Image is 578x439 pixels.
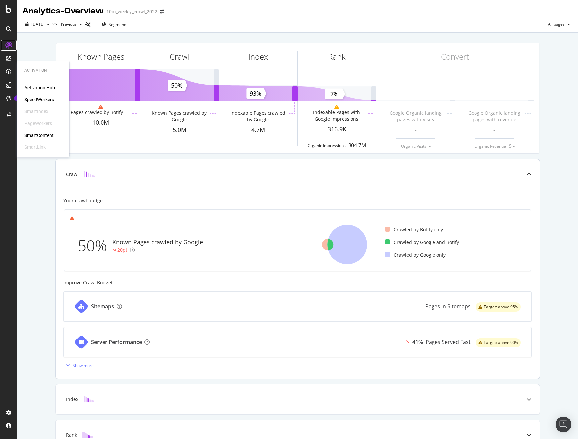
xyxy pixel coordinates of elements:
div: Known Pages [77,51,124,62]
div: Crawl [170,51,189,62]
div: Index [248,51,268,62]
a: SmartContent [24,132,54,139]
div: Pages in Sitemaps [425,303,471,310]
div: SmartIndex [24,108,48,115]
div: warning label [476,338,521,347]
div: Your crawl budget [63,197,104,204]
div: arrow-right-arrow-left [160,9,164,14]
img: block-icon [84,171,95,177]
div: Activation [24,68,62,73]
img: block-icon [82,432,93,438]
div: 50% [78,235,112,257]
span: Target: above 95% [484,305,518,309]
span: Previous [58,21,77,27]
div: Index [66,396,78,403]
div: 10.0M [62,118,140,127]
div: PageWorkers [24,120,52,127]
a: Activation Hub [24,84,55,91]
span: All pages [545,21,565,27]
div: Indexable Pages with Google Impressions [307,109,366,122]
div: Pages Served Fast [426,339,471,346]
div: 41% [412,339,423,346]
div: Tooltip anchor [14,95,20,101]
button: [DATE] [22,19,52,30]
div: Crawled by Botify only [385,226,443,233]
img: block-icon [84,396,94,402]
div: Crawled by Google only [385,252,446,258]
span: Target: above 90% [484,341,518,345]
div: Rank [328,51,346,62]
div: 20pt [117,247,127,253]
div: Sitemaps [91,303,114,310]
button: Show more [63,360,94,371]
div: Crawled by Google and Botify [385,239,459,246]
a: SitemapsPages in Sitemapswarning label [63,291,532,322]
div: Analytics - Overview [22,5,104,17]
a: Server Performance41%Pages Served Fastwarning label [63,327,532,357]
div: Indexable Pages crawled by Google [228,110,287,123]
div: Improve Crawl Budget [63,279,532,286]
button: All pages [545,19,573,30]
div: Crawl [66,171,79,178]
div: 316.9K [298,125,376,134]
div: 4.7M [219,126,297,134]
div: Open Intercom Messenger [556,417,571,432]
div: Organic Impressions [308,143,346,148]
div: 10m_weekly_crawl_2022 [106,8,157,15]
button: Segments [99,19,130,30]
div: Server Performance [91,339,142,346]
div: 5.0M [140,126,219,134]
button: Previous [58,19,85,30]
div: SmartLink [24,144,46,150]
span: Segments [109,22,127,27]
div: Rank [66,432,77,438]
div: Show more [73,363,94,368]
div: Known Pages crawled by Google [149,110,209,123]
div: Known Pages crawled by Google [112,238,203,247]
div: warning label [476,302,521,312]
a: SpeedWorkers [24,96,54,103]
span: 2025 Sep. 15th [31,21,44,27]
div: Pages crawled by Botify [71,109,123,116]
span: vs [52,20,58,27]
div: 304.7M [348,142,366,149]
